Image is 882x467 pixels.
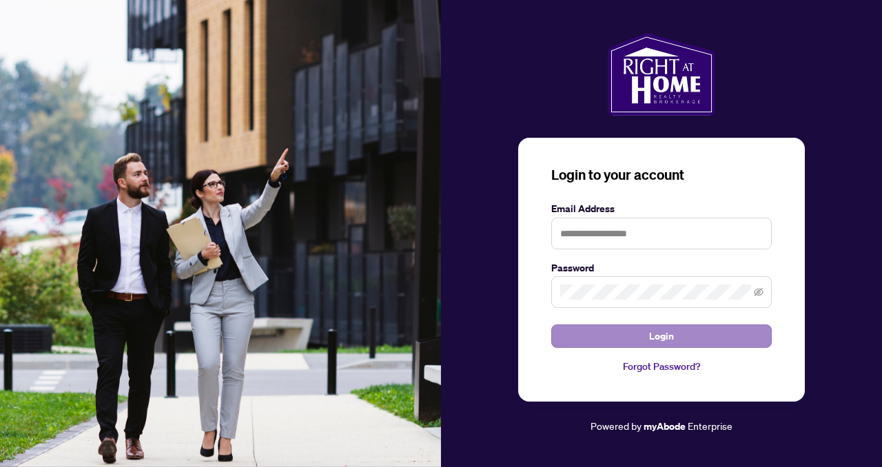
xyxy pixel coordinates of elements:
span: Login [649,325,674,347]
h3: Login to your account [551,165,772,185]
span: Powered by [591,419,642,432]
a: Forgot Password? [551,359,772,374]
span: eye-invisible [754,287,763,297]
label: Email Address [551,201,772,216]
button: Login [551,324,772,348]
a: myAbode [644,419,686,434]
img: ma-logo [608,33,715,116]
label: Password [551,260,772,276]
span: Enterprise [688,419,732,432]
